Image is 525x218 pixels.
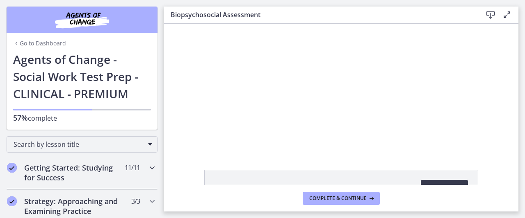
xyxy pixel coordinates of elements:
[171,10,469,20] h3: Biopsychosocial Assessment
[7,136,157,153] div: Search by lesson title
[13,113,28,123] span: 57%
[125,163,140,173] span: 11 / 11
[7,163,17,173] i: Completed
[7,196,17,206] i: Completed
[303,192,380,205] button: Complete & continue
[427,183,461,193] span: Download
[13,39,66,47] a: Go to Dashboard
[13,51,151,102] h1: Agents of Change - Social Work Test Prep - CLINICAL - PREMIUM
[14,140,144,149] span: Search by lesson title
[13,113,151,123] p: complete
[164,24,518,151] iframe: Video Lesson
[24,163,124,182] h2: Getting Started: Studying for Success
[33,10,131,29] img: Agents of Change
[309,195,367,202] span: Complete & continue
[215,183,342,193] span: Biopsychosocial Assessment - Questions
[131,196,140,206] span: 3 / 3
[421,180,468,196] a: Download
